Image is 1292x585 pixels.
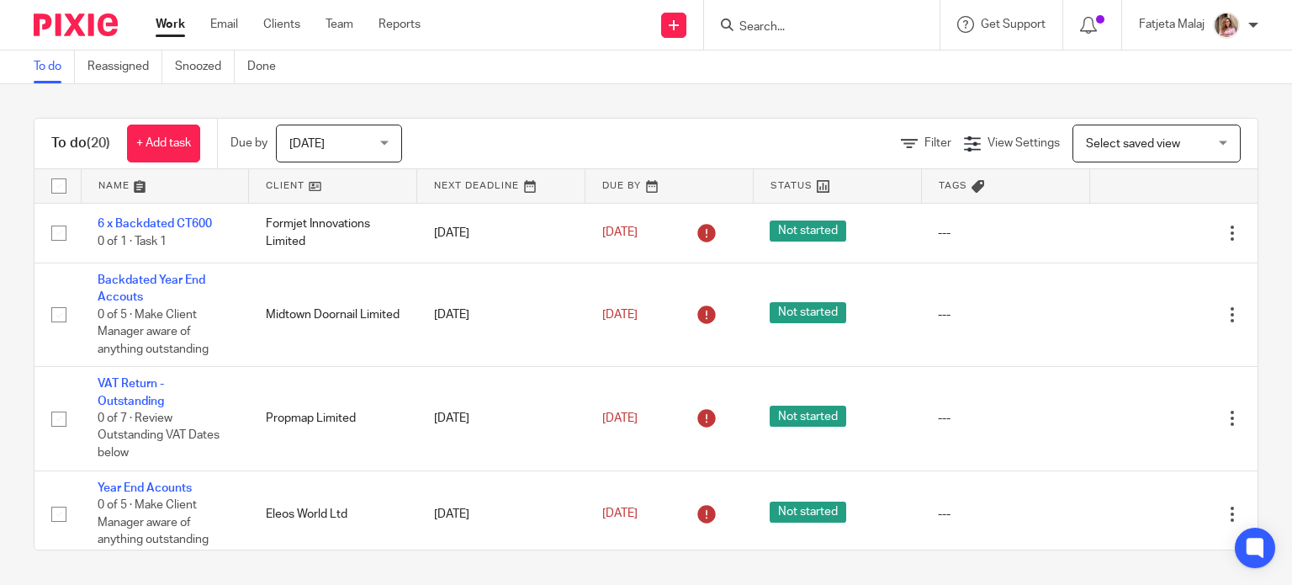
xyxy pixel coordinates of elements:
[1213,12,1240,39] img: MicrosoftTeams-image%20(5).png
[127,125,200,162] a: + Add task
[249,367,417,471] td: Propmap Limited
[98,274,205,303] a: Backdated Year End Accouts
[770,406,846,427] span: Not started
[210,16,238,33] a: Email
[98,499,209,545] span: 0 of 5 · Make Client Manager aware of anything outstanding
[602,309,638,321] span: [DATE]
[981,19,1046,30] span: Get Support
[87,136,110,150] span: (20)
[247,51,289,83] a: Done
[602,227,638,239] span: [DATE]
[34,13,118,36] img: Pixie
[602,412,638,424] span: [DATE]
[379,16,421,33] a: Reports
[602,508,638,519] span: [DATE]
[98,378,164,407] a: VAT Return - Outstanding
[249,203,417,263] td: Formjet Innovations Limited
[98,309,209,355] span: 0 of 5 · Make Client Manager aware of anything outstanding
[175,51,235,83] a: Snoozed
[938,506,1072,523] div: ---
[1086,138,1180,150] span: Select saved view
[770,502,846,523] span: Not started
[1139,16,1205,33] p: Fatjeta Malaj
[326,16,353,33] a: Team
[263,16,300,33] a: Clients
[230,135,267,152] p: Due by
[98,218,212,230] a: 6 x Backdated CT600
[938,225,1072,242] div: ---
[87,51,162,83] a: Reassigned
[249,263,417,366] td: Midtown Doornail Limited
[51,135,110,152] h1: To do
[417,367,585,471] td: [DATE]
[34,51,75,83] a: To do
[938,410,1072,427] div: ---
[417,203,585,263] td: [DATE]
[938,306,1072,323] div: ---
[417,263,585,366] td: [DATE]
[924,137,951,149] span: Filter
[98,482,192,494] a: Year End Acounts
[156,16,185,33] a: Work
[988,137,1060,149] span: View Settings
[770,302,846,323] span: Not started
[98,236,167,247] span: 0 of 1 · Task 1
[289,138,325,150] span: [DATE]
[98,412,220,459] span: 0 of 7 · Review Outstanding VAT Dates below
[770,221,846,242] span: Not started
[939,181,967,190] span: Tags
[417,471,585,557] td: [DATE]
[738,20,889,35] input: Search
[249,471,417,557] td: Eleos World Ltd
